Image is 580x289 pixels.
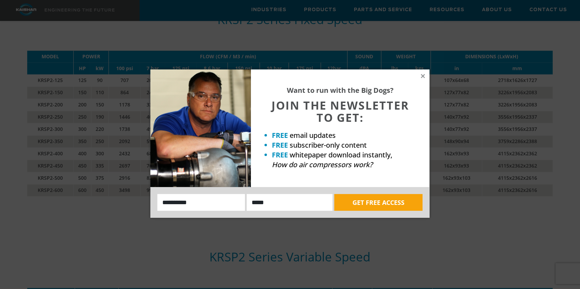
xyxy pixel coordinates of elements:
[272,160,373,169] em: How do air compressors work?
[290,131,336,140] span: email updates
[272,98,409,125] span: JOIN THE NEWSLETTER TO GET:
[290,140,367,150] span: subscriber-only content
[272,131,288,140] strong: FREE
[247,194,333,211] input: Email
[334,194,423,211] button: GET FREE ACCESS
[290,150,392,160] span: whitepaper download instantly,
[157,194,245,211] input: Name:
[287,86,394,95] strong: Want to run with the Big Dogs?
[420,73,426,79] button: Close
[272,150,288,160] strong: FREE
[272,140,288,150] strong: FREE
